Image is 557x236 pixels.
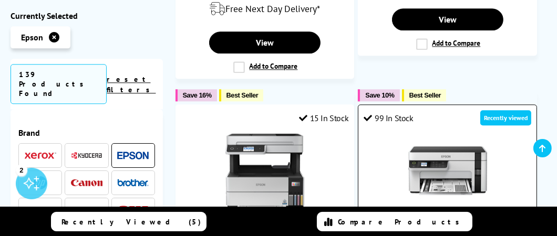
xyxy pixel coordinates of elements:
div: 99 In Stock [364,113,413,123]
div: Currently Selected [11,10,163,21]
img: Brother [117,179,149,186]
a: Epson [117,149,149,162]
span: Save 10% [365,91,394,99]
div: 15 In Stock [299,113,348,123]
a: Canon [71,176,102,189]
a: Brother [117,176,149,189]
a: Ricoh [71,203,102,217]
div: Recently viewed [480,110,531,125]
a: View [392,8,503,30]
button: Best Seller [219,89,264,101]
a: View [209,31,320,53]
a: Epson EcoTank ET-M2120 [408,201,487,212]
img: OKI [117,206,149,214]
a: Kyocera [71,149,102,162]
a: Compare Products [317,212,472,231]
label: Add to Compare [416,38,480,50]
button: Save 16% [176,89,217,101]
a: Xerox [25,149,56,162]
img: Epson EcoTank ET-5170 [225,131,304,210]
span: Brand [18,127,155,138]
span: Best Seller [226,91,259,99]
span: Epson [21,32,43,42]
img: Epson EcoTank ET-M2120 [408,131,487,210]
span: Save 16% [183,91,212,99]
button: Save 10% [358,89,399,101]
span: Compare Products [338,217,465,227]
img: Xerox [25,152,56,159]
label: Add to Compare [233,61,297,73]
span: Best Seller [409,91,441,99]
button: Best Seller [402,89,447,101]
a: Recently Viewed (5) [51,212,207,231]
a: OKI [117,203,149,217]
img: Kyocera [71,152,102,159]
a: Epson EcoTank ET-5170 [225,201,304,212]
img: Epson [117,152,149,159]
div: 2 [16,164,27,176]
img: Canon [71,179,102,186]
a: reset filters [107,74,156,94]
span: Recently Viewed (5) [61,217,201,227]
a: Lexmark [25,203,56,217]
span: 139 Products Found [11,64,107,104]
